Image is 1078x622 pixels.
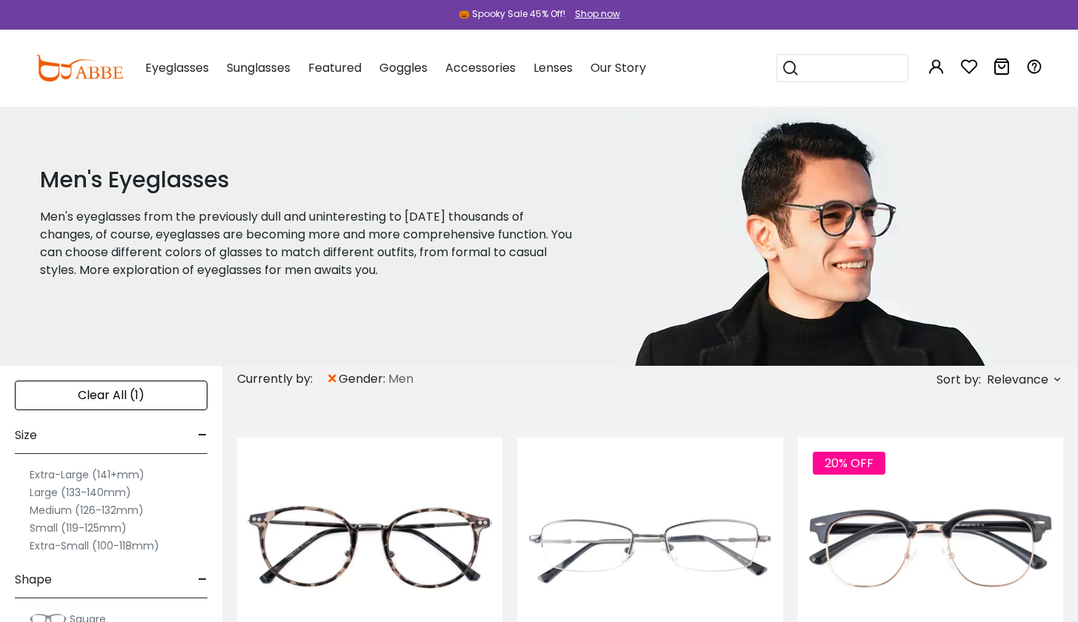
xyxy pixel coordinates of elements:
div: Currently by: [237,366,326,392]
a: Shop now [568,7,620,20]
div: 🎃 Spooky Sale 45% Off! [459,7,565,21]
span: Featured [308,59,362,76]
span: Accessories [445,59,516,76]
span: Eyeglasses [145,59,209,76]
h1: Men's Eyeglasses [40,167,579,193]
label: Extra-Small (100-118mm) [30,537,159,555]
img: abbeglasses.com [36,55,123,81]
span: Shape [15,562,52,598]
div: Clear All (1) [15,381,207,410]
span: Goggles [379,59,427,76]
span: Sunglasses [227,59,290,76]
label: Large (133-140mm) [30,484,131,501]
div: Shop now [575,7,620,21]
span: × [326,366,339,392]
span: Our Story [590,59,646,76]
span: - [198,562,207,598]
span: - [198,418,207,453]
p: Men's eyeglasses from the previously dull and uninteresting to [DATE] thousands of changes, of co... [40,208,579,279]
label: Extra-Large (141+mm) [30,466,144,484]
span: Size [15,418,37,453]
span: gender: [339,370,388,388]
span: Sort by: [936,371,981,388]
span: Relevance [987,367,1048,393]
span: 20% OFF [813,452,885,475]
label: Medium (126-132mm) [30,501,144,519]
span: Men [388,370,413,388]
span: Lenses [533,59,573,76]
img: men's eyeglasses [616,107,992,366]
label: Small (119-125mm) [30,519,127,537]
